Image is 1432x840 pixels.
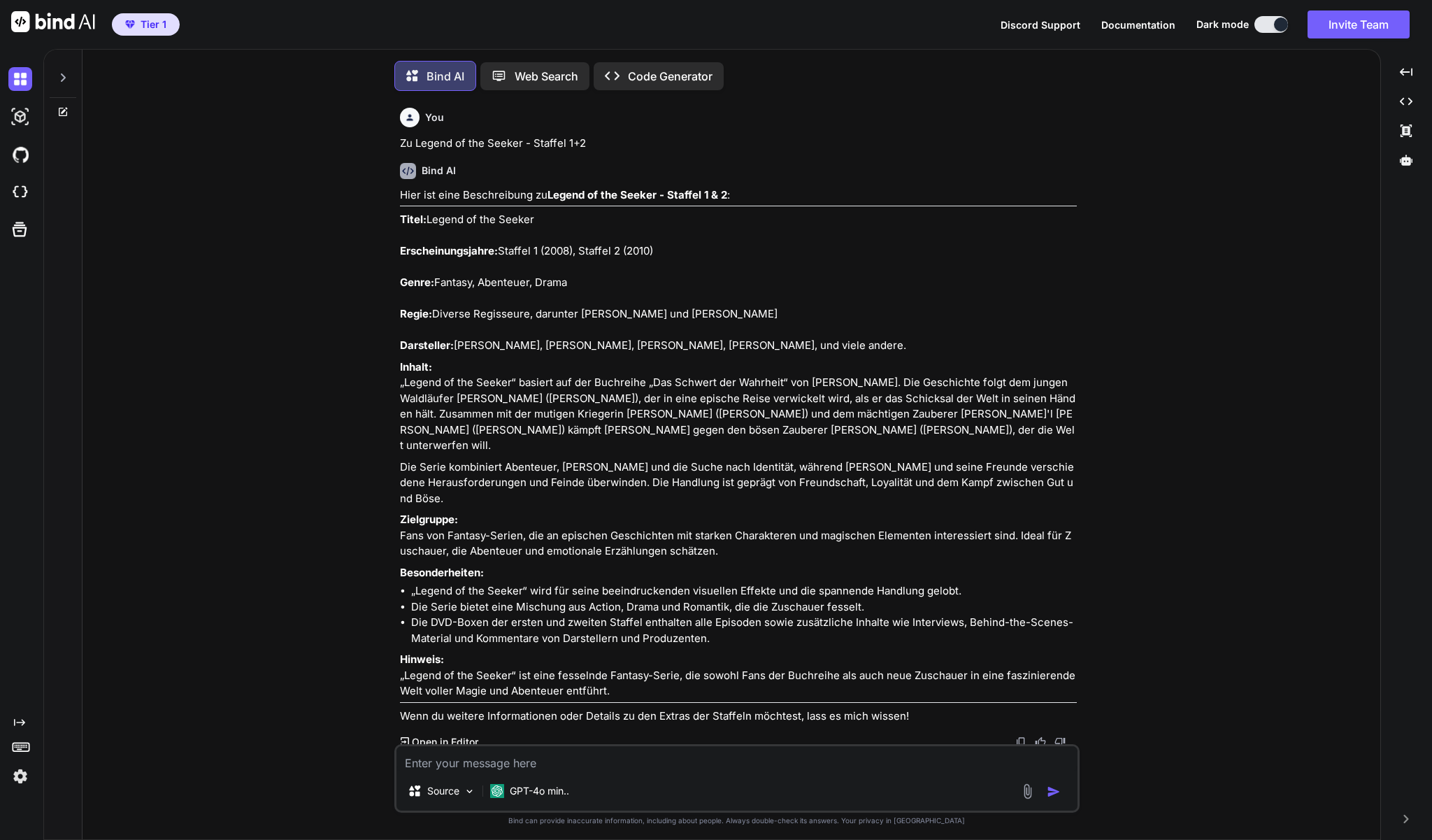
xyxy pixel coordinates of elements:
li: Die DVD-Boxen der ersten und zweiten Staffel enthalten alle Episoden sowie zusätzliche Inhalte wi... [411,615,1077,646]
strong: Regie: [400,307,432,320]
img: darkChat [8,67,32,91]
button: Documentation [1101,17,1175,32]
p: Open in Editor [412,735,478,749]
strong: Zielgruppe: [400,513,458,526]
img: like [1035,736,1046,748]
p: Legend of the Seeker Staffel 1 (2008), Staffel 2 (2010) Fantasy, Abenteuer, Drama Diverse Regisse... [400,212,1077,354]
strong: Inhalt: [400,360,432,373]
img: dislike [1054,736,1066,748]
img: GPT-4o mini [490,784,504,798]
p: Web Search [515,68,578,85]
h6: You [425,111,444,124]
img: Pick Models [464,785,475,797]
img: githubDark [8,143,32,166]
strong: Legend of the Seeker - Staffel 1 & 2 [547,188,727,201]
img: darkAi-studio [8,105,32,129]
li: „Legend of the Seeker“ wird für seine beeindruckenden visuellen Effekte und die spannende Handlun... [411,583,1077,599]
img: cloudideIcon [8,180,32,204]
button: Discord Support [1001,17,1080,32]
p: Bind AI [427,68,464,85]
p: Fans von Fantasy-Serien, die an epischen Geschichten mit starken Charakteren und magischen Elemen... [400,512,1077,560]
img: settings [8,764,32,788]
strong: Titel: [400,213,427,226]
span: Documentation [1101,19,1175,31]
p: „Legend of the Seeker“ basiert auf der Buchreihe „Das Schwert der Wahrheit“ von [PERSON_NAME]. Di... [400,360,1077,454]
button: premiumTier 1 [112,13,180,36]
strong: Genre: [400,276,434,289]
strong: Besonderheiten: [400,566,484,579]
span: Discord Support [1001,19,1080,31]
img: attachment [1019,783,1036,799]
p: Bind can provide inaccurate information, including about people. Always double-check its answers.... [394,816,1080,826]
span: Dark mode [1196,17,1249,31]
h6: Bind AI [422,164,456,178]
span: Tier 1 [141,17,166,31]
img: copy [1015,736,1026,748]
p: Code Generator [628,68,713,85]
p: Source [427,784,459,798]
p: „Legend of the Seeker“ ist eine fesselnde Fantasy-Serie, die sowohl Fans der Buchreihe als auch n... [400,652,1077,699]
img: Bind AI [11,11,95,32]
img: icon [1047,785,1061,799]
strong: Darsteller: [400,339,454,352]
p: Die Serie kombiniert Abenteuer, [PERSON_NAME] und die Suche nach Identität, während [PERSON_NAME]... [400,460,1077,507]
li: Die Serie bietet eine Mischung aus Action, Drama und Romantik, die die Zuschauer fesselt. [411,599,1077,615]
p: GPT-4o min.. [510,784,569,798]
button: Invite Team [1308,10,1410,38]
strong: Erscheinungsjahre: [400,244,498,257]
p: Hier ist eine Beschreibung zu : [400,187,1077,204]
p: Wenn du weitere Informationen oder Details zu den Extras der Staffeln möchtest, lass es mich wissen! [400,709,1077,725]
p: Zu Legend of the Seeker - Staffel 1+2 [400,136,1077,152]
strong: Hinweis: [400,653,444,666]
img: premium [125,20,135,29]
